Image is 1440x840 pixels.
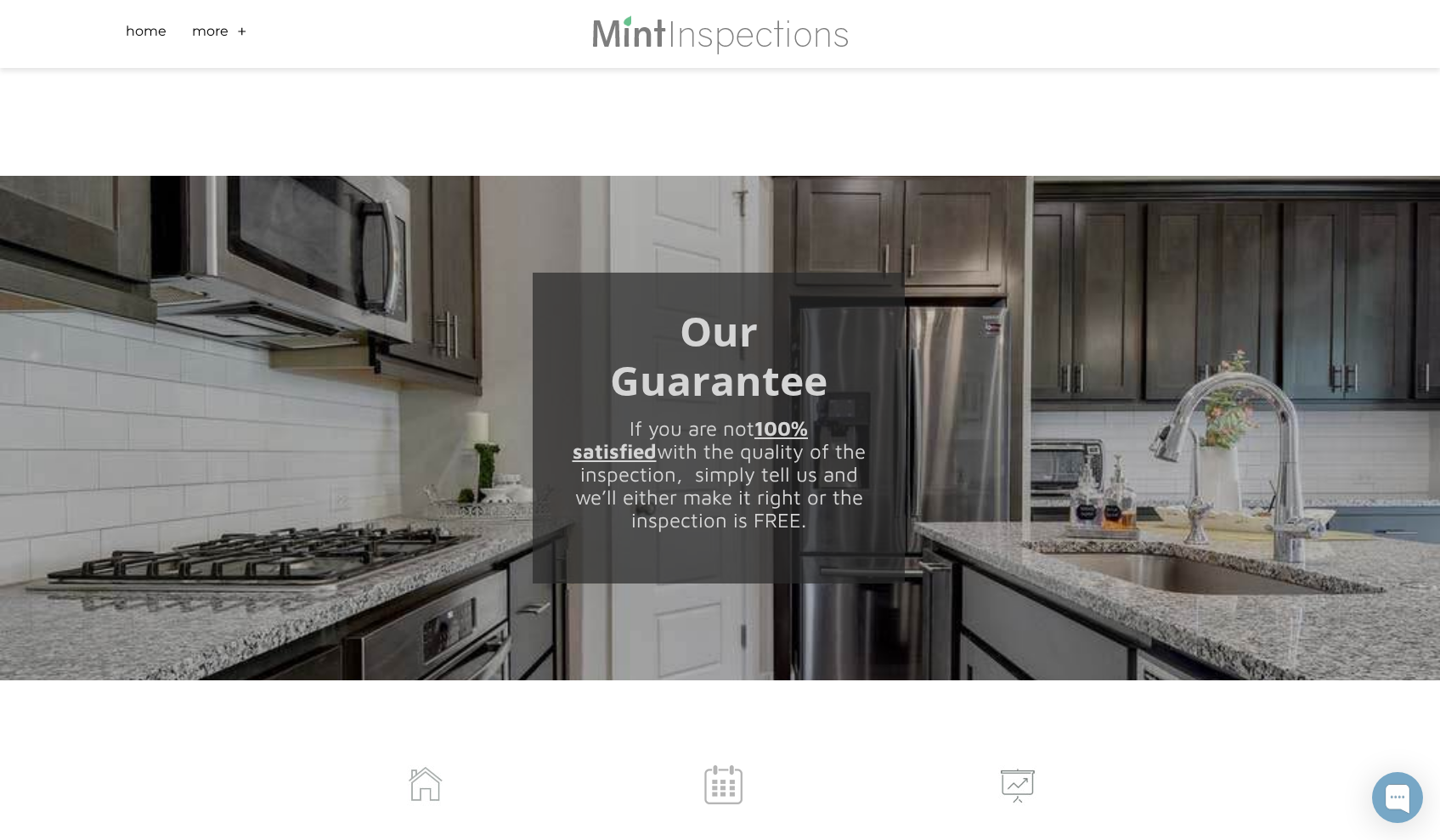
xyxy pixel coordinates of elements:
[703,765,743,804] img: Picture
[610,303,827,408] font: Our Guarantee
[407,765,444,806] img: Picture
[998,765,1036,806] img: Picture
[126,21,167,48] a: Home
[754,416,808,440] strong: 100%
[590,14,850,54] img: Mint Inspections
[237,21,247,48] a: +
[192,21,229,48] a: More
[573,439,657,463] strong: satisfied
[573,416,866,532] font: If you are not with the quality of the inspection, simply tell us and we’ll either make it right ...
